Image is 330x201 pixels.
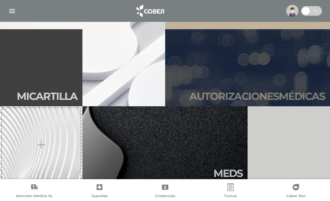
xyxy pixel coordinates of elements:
[155,194,175,199] span: Credencial
[16,194,52,199] span: Atención Médica Ya
[286,5,298,17] img: profile-placeholder.svg
[198,183,263,200] a: Turnos
[8,7,16,15] img: Cober_menu-lines-white.svg
[263,183,329,200] a: Cober Doc
[132,183,198,200] a: Credencial
[224,194,237,199] span: Turnos
[82,106,248,183] a: Meds
[133,3,167,19] img: logo_cober_home-white.png
[286,194,306,199] span: Cober Doc
[91,194,108,199] span: Guardias
[213,167,242,179] h2: Meds
[17,90,77,102] h2: Mi car tilla
[67,183,132,200] a: Guardias
[1,183,67,200] a: Atención Médica Ya
[189,90,325,102] h2: Autori zaciones médicas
